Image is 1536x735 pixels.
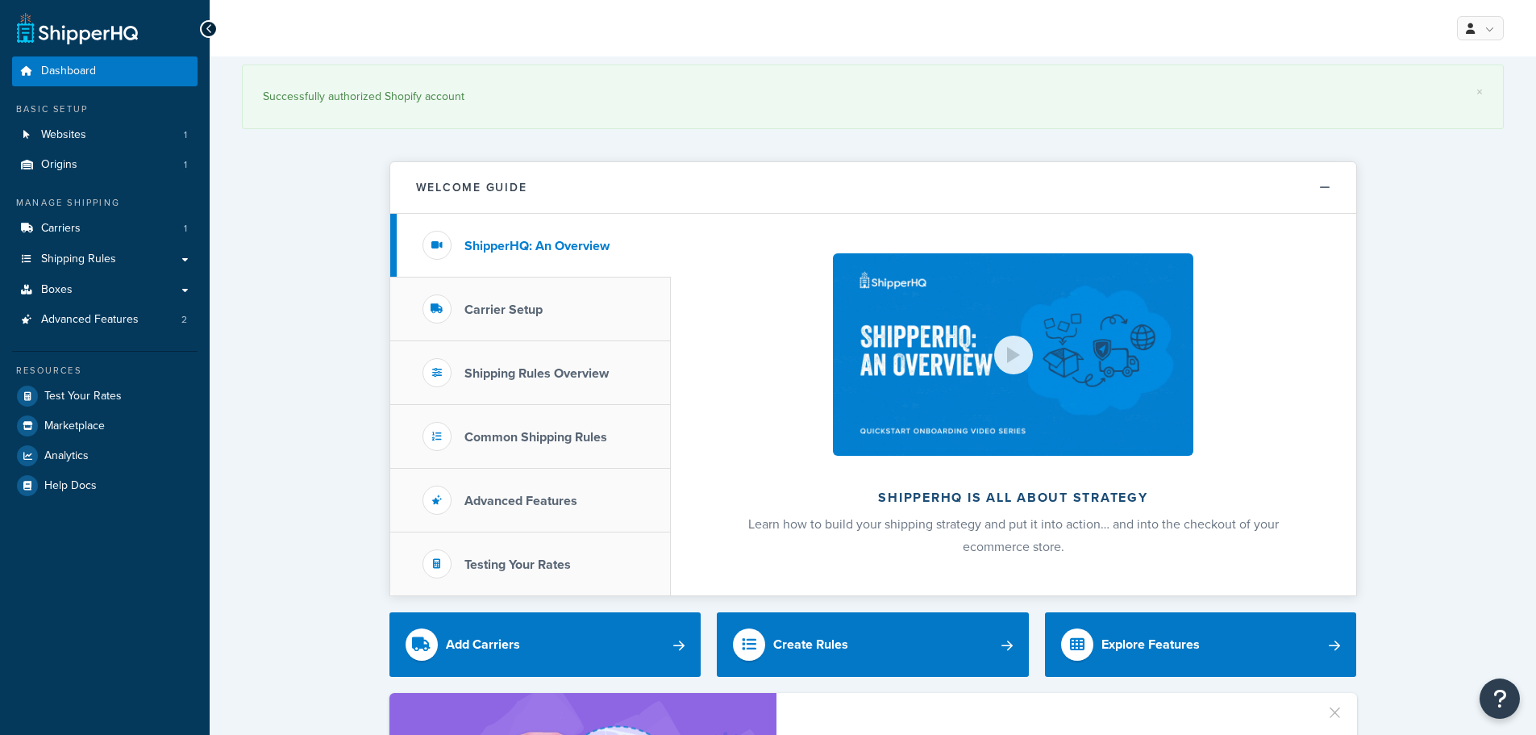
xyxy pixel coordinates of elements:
[12,196,198,210] div: Manage Shipping
[12,471,198,500] a: Help Docs
[12,244,198,274] a: Shipping Rules
[1480,679,1520,719] button: Open Resource Center
[41,283,73,297] span: Boxes
[773,633,848,656] div: Create Rules
[12,411,198,441] a: Marketplace
[41,313,139,327] span: Advanced Features
[717,612,1029,677] a: Create Rules
[748,515,1279,556] span: Learn how to build your shipping strategy and put it into action… and into the checkout of your e...
[390,162,1356,214] button: Welcome Guide
[1101,633,1200,656] div: Explore Features
[389,612,701,677] a: Add Carriers
[12,305,198,335] li: Advanced Features
[833,253,1193,456] img: ShipperHQ is all about strategy
[416,182,527,194] h2: Welcome Guide
[263,86,1483,108] div: Successfully authorized Shopify account
[44,420,105,433] span: Marketplace
[464,494,577,508] h3: Advanced Features
[41,128,86,142] span: Websites
[12,214,198,244] li: Carriers
[12,150,198,180] a: Origins1
[446,633,520,656] div: Add Carriers
[464,430,607,445] h3: Common Shipping Rules
[184,128,187,142] span: 1
[41,158,77,172] span: Origins
[44,449,89,463] span: Analytics
[464,239,610,253] h3: ShipperHQ: An Overview
[181,313,187,327] span: 2
[464,558,571,572] h3: Testing Your Rates
[184,222,187,236] span: 1
[12,120,198,150] li: Websites
[184,158,187,172] span: 1
[12,275,198,305] a: Boxes
[12,102,198,116] div: Basic Setup
[41,222,81,236] span: Carriers
[464,303,543,317] h3: Carrier Setup
[12,150,198,180] li: Origins
[12,56,198,86] a: Dashboard
[12,364,198,378] div: Resources
[44,390,122,403] span: Test Your Rates
[41,253,116,266] span: Shipping Rules
[1476,86,1483,98] a: ×
[12,441,198,470] a: Analytics
[44,479,97,493] span: Help Docs
[464,366,609,381] h3: Shipping Rules Overview
[12,120,198,150] a: Websites1
[1045,612,1357,677] a: Explore Features
[12,214,198,244] a: Carriers1
[41,65,96,78] span: Dashboard
[12,305,198,335] a: Advanced Features2
[714,491,1313,505] h2: ShipperHQ is all about strategy
[12,382,198,411] a: Test Your Rates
